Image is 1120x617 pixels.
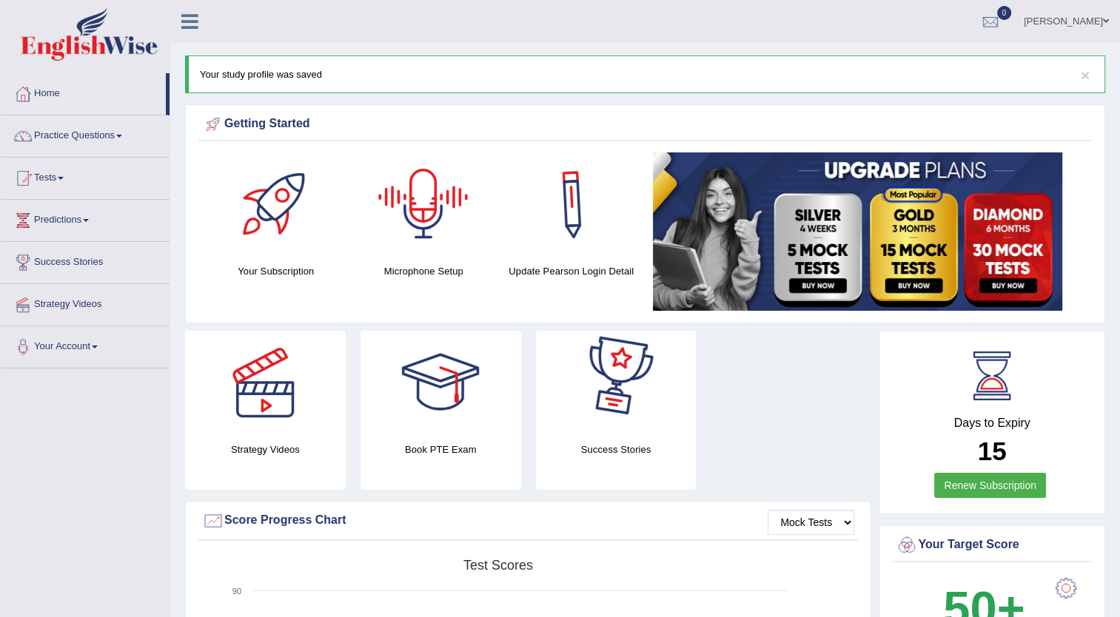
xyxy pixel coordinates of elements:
h4: Strategy Videos [185,442,346,457]
a: Strategy Videos [1,284,170,321]
button: × [1081,67,1090,83]
a: Home [1,73,166,110]
a: Predictions [1,200,170,237]
div: Score Progress Chart [202,510,854,532]
a: Practice Questions [1,115,170,152]
tspan: Test scores [463,558,533,573]
h4: Book PTE Exam [361,442,521,457]
b: 15 [978,436,1007,465]
h4: Your Subscription [209,263,343,279]
div: Your study profile was saved [185,55,1105,93]
span: 0 [997,6,1012,20]
a: Success Stories [1,242,170,279]
img: small5.jpg [653,152,1062,311]
a: Your Account [1,326,170,363]
a: Renew Subscription [934,473,1046,498]
div: Getting Started [202,113,1088,135]
h4: Success Stories [536,442,697,457]
text: 90 [232,587,241,596]
h4: Update Pearson Login Detail [505,263,638,279]
a: Tests [1,158,170,195]
div: Your Target Score [896,534,1088,556]
h4: Days to Expiry [896,417,1088,430]
h4: Microphone Setup [358,263,491,279]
